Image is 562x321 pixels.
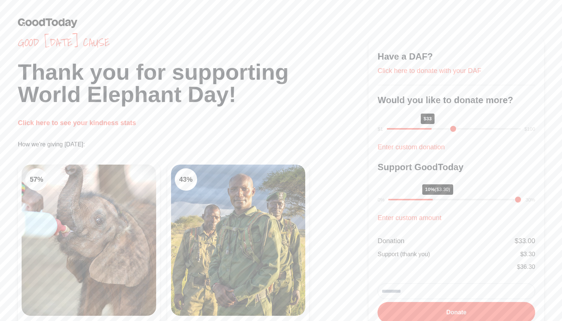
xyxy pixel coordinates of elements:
img: Clean Cooking Alliance [171,165,306,316]
h3: Have a DAF? [378,51,535,63]
div: 57 % [25,168,48,191]
span: ($3.30) [435,187,450,192]
div: Donation [378,236,404,246]
span: 36.30 [520,264,535,270]
h1: Thank you for supporting World Elephant Day! [18,61,369,106]
div: $ [517,263,535,271]
div: $ [515,236,535,246]
a: Enter custom donation [378,143,445,151]
a: Click here to donate with your DAF [378,67,481,74]
span: Good [DATE] cause [18,36,369,49]
span: 33.00 [518,237,535,245]
div: 0% [378,196,385,204]
a: Enter custom amount [378,214,441,222]
span: 3.30 [524,251,535,257]
div: Support (thank you) [378,250,430,259]
div: $33 [421,114,435,124]
div: 10% [422,184,453,195]
div: $ [520,250,535,259]
img: Clean Air Task Force [22,165,156,316]
img: GoodToday [18,18,78,28]
div: 30% [525,196,535,204]
a: Click here to see your kindness stats [18,119,136,127]
h3: Support GoodToday [378,161,535,173]
div: $100 [524,125,535,133]
div: $1 [378,125,383,133]
p: How we're giving [DATE]: [18,140,369,149]
div: 43 % [175,168,197,191]
h3: Would you like to donate more? [378,94,535,106]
